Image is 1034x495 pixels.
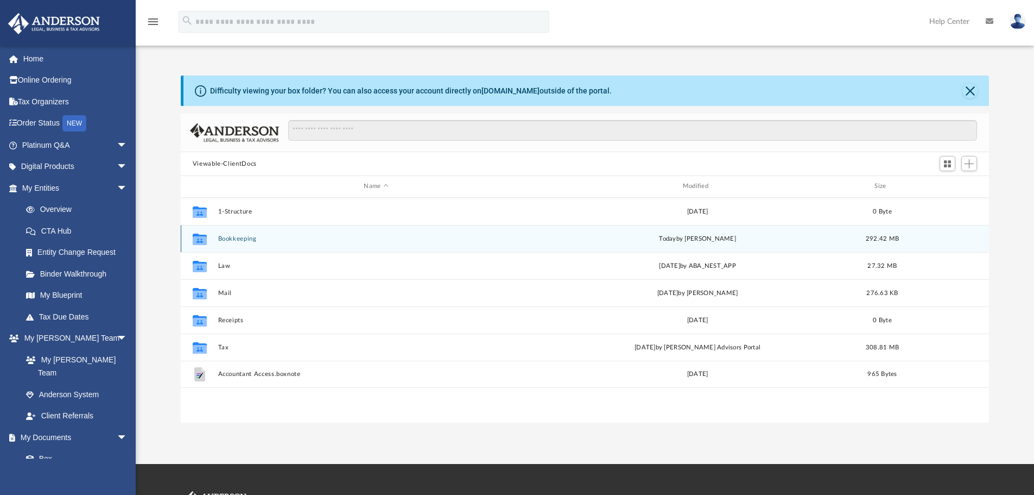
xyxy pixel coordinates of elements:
button: Mail [218,290,534,297]
span: today [659,235,676,241]
a: Online Ordering [8,70,144,91]
img: Anderson Advisors Platinum Portal [5,13,103,34]
div: Name [217,181,534,191]
a: Overview [15,199,144,221]
img: User Pic [1010,14,1026,29]
span: 0 Byte [873,317,892,323]
button: Viewable-ClientDocs [193,159,257,169]
i: menu [147,15,160,28]
a: CTA Hub [15,220,144,242]
div: grid [181,198,989,423]
a: My Blueprint [15,285,138,306]
div: [DATE] by [PERSON_NAME] Advisors Portal [539,342,855,352]
a: Digital Productsarrow_drop_down [8,156,144,178]
button: 1-Structure [218,208,534,215]
div: Modified [539,181,856,191]
span: 308.81 MB [866,344,899,350]
button: Tax [218,344,534,351]
a: Tax Due Dates [15,306,144,328]
a: [DOMAIN_NAME] [481,86,540,95]
span: 965 Bytes [867,371,897,377]
a: My [PERSON_NAME] Team [15,349,133,384]
a: Client Referrals [15,405,138,427]
a: Home [8,48,144,70]
div: NEW [62,115,86,131]
div: by [PERSON_NAME] [539,234,855,243]
div: id [186,181,213,191]
button: Accountant Access.boxnote [218,371,534,378]
span: arrow_drop_down [117,328,138,350]
a: My [PERSON_NAME] Teamarrow_drop_down [8,328,138,349]
a: Box [15,448,133,470]
button: Bookkeeping [218,235,534,242]
a: Entity Change Request [15,242,144,264]
div: [DATE] [539,206,855,216]
span: arrow_drop_down [117,177,138,199]
div: Size [860,181,904,191]
span: 292.42 MB [866,235,899,241]
span: 27.32 MB [867,262,897,268]
span: arrow_drop_down [117,427,138,449]
a: Binder Walkthrough [15,263,144,285]
a: Order StatusNEW [8,112,144,135]
div: [DATE] by [PERSON_NAME] [539,288,855,298]
button: Receipts [218,317,534,324]
a: My Entitiesarrow_drop_down [8,177,144,199]
a: Anderson System [15,384,138,405]
div: [DATE] by ABA_NEST_APP [539,261,855,271]
i: search [181,15,193,27]
div: [DATE] [539,315,855,325]
input: Search files and folders [288,120,977,141]
a: menu [147,21,160,28]
div: [DATE] [539,369,855,379]
span: arrow_drop_down [117,134,138,156]
a: Platinum Q&Aarrow_drop_down [8,134,144,156]
div: id [909,181,985,191]
span: 0 Byte [873,208,892,214]
button: Switch to Grid View [940,156,956,171]
button: Close [962,83,978,98]
a: My Documentsarrow_drop_down [8,427,138,448]
button: Add [961,156,978,171]
button: Law [218,262,534,270]
div: Difficulty viewing your box folder? You can also access your account directly on outside of the p... [210,85,612,97]
span: 276.63 KB [866,290,898,296]
span: arrow_drop_down [117,156,138,178]
a: Tax Organizers [8,91,144,112]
